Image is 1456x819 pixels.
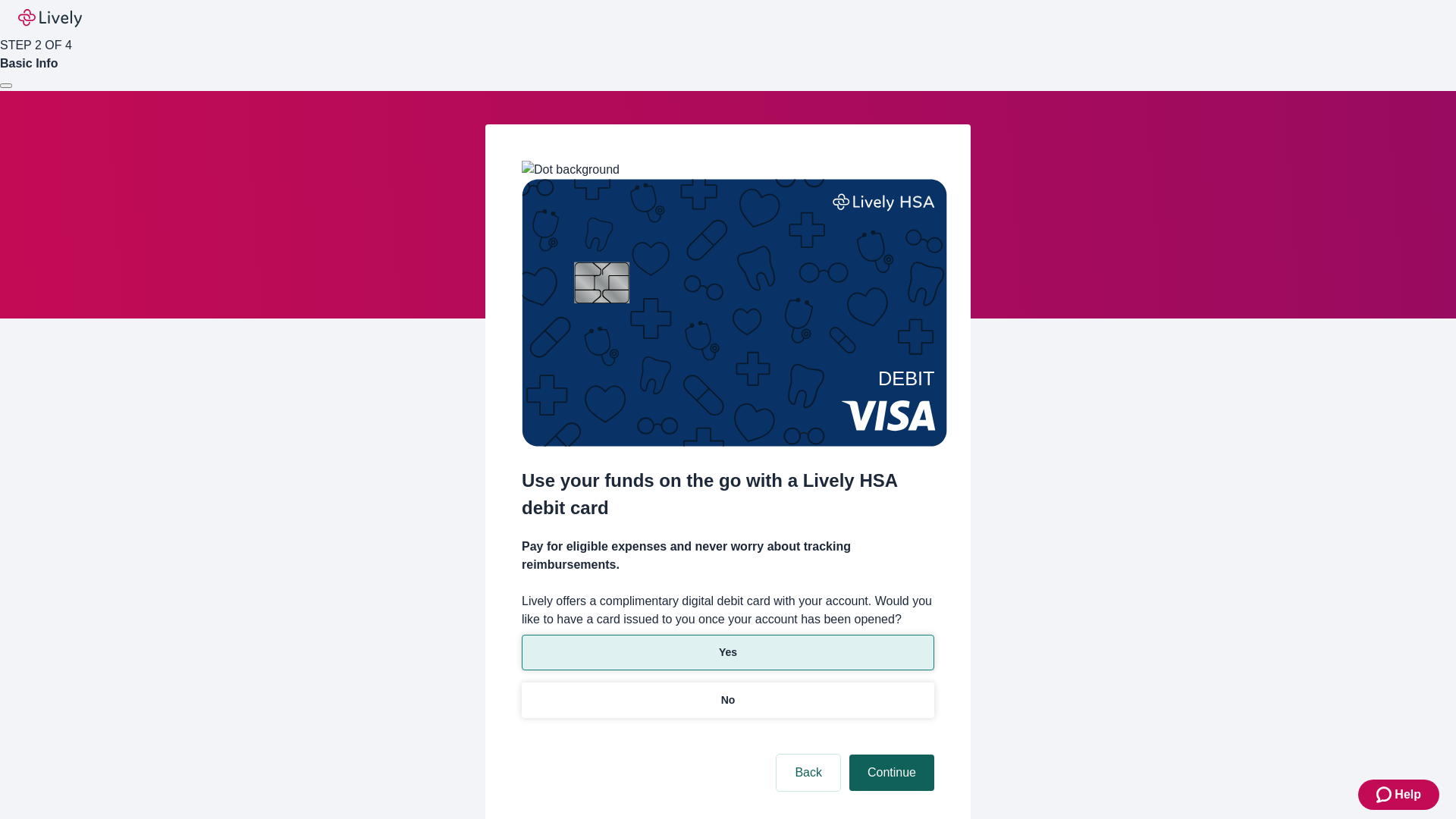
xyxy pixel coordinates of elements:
[522,161,620,179] img: Dot background
[721,692,736,708] p: No
[719,645,737,661] p: Yes
[522,592,934,629] label: Lively offers a complimentary digital debit card with your account. Would you like to have a card...
[522,538,934,574] h4: Pay for eligible expenses and never worry about tracking reimbursements.
[1358,780,1439,810] button: Zendesk support iconHelp
[777,755,840,791] button: Back
[1376,786,1395,804] svg: Zendesk support icon
[522,635,934,670] button: Yes
[522,467,934,522] h2: Use your funds on the go with a Lively HSA debit card
[18,9,82,27] img: Lively
[522,682,934,718] button: No
[849,755,934,791] button: Continue
[1395,786,1421,804] span: Help
[522,179,947,447] img: Debit card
